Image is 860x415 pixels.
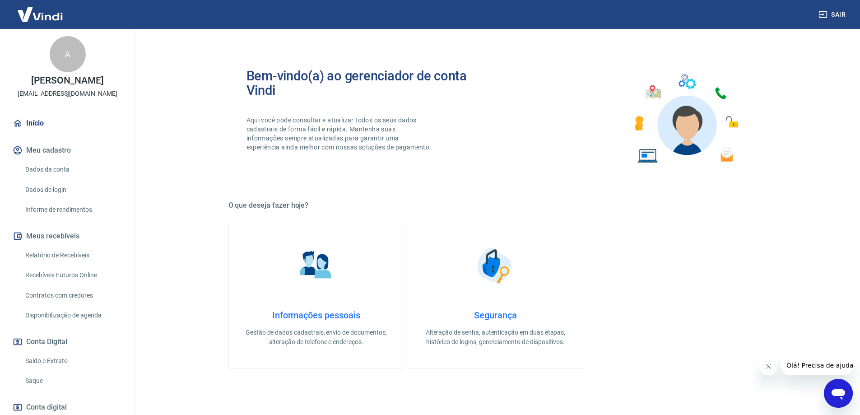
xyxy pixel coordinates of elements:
a: Informações pessoaisInformações pessoaisGestão de dados cadastrais, envio de documentos, alteraçã... [228,221,404,369]
h4: Informações pessoais [243,310,389,321]
button: Conta Digital [11,332,124,352]
p: [EMAIL_ADDRESS][DOMAIN_NAME] [18,89,117,98]
iframe: Message from company [781,355,853,375]
a: SegurançaSegurançaAlteração de senha, autenticação em duas etapas, histórico de logins, gerenciam... [408,221,583,369]
button: Meus recebíveis [11,226,124,246]
span: Conta digital [26,401,67,414]
p: [PERSON_NAME] [31,76,103,85]
a: Recebíveis Futuros Online [22,266,124,284]
p: Aqui você pode consultar e atualizar todos os seus dados cadastrais de forma fácil e rápida. Mant... [246,116,433,152]
button: Meu cadastro [11,140,124,160]
iframe: Button to launch messaging window [824,379,853,408]
span: Olá! Precisa de ajuda? [5,6,76,14]
button: Sair [817,6,849,23]
a: Saque [22,372,124,390]
img: Segurança [473,243,518,288]
img: Imagem de um avatar masculino com diversos icones exemplificando as funcionalidades do gerenciado... [627,69,745,168]
h4: Segurança [423,310,568,321]
p: Alteração de senha, autenticação em duas etapas, histórico de logins, gerenciamento de dispositivos. [423,328,568,347]
a: Saldo e Extrato [22,352,124,370]
img: Vindi [11,0,70,28]
a: Início [11,113,124,133]
div: A [50,36,86,72]
img: Informações pessoais [293,243,339,288]
a: Dados da conta [22,160,124,179]
a: Relatório de Recebíveis [22,246,124,265]
a: Contratos com credores [22,286,124,305]
a: Disponibilização de agenda [22,306,124,325]
h2: Bem-vindo(a) ao gerenciador de conta Vindi [246,69,496,98]
h5: O que deseja fazer hoje? [228,201,763,210]
iframe: Close message [759,357,777,375]
a: Dados de login [22,181,124,199]
a: Informe de rendimentos [22,201,124,219]
p: Gestão de dados cadastrais, envio de documentos, alteração de telefone e endereços. [243,328,389,347]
